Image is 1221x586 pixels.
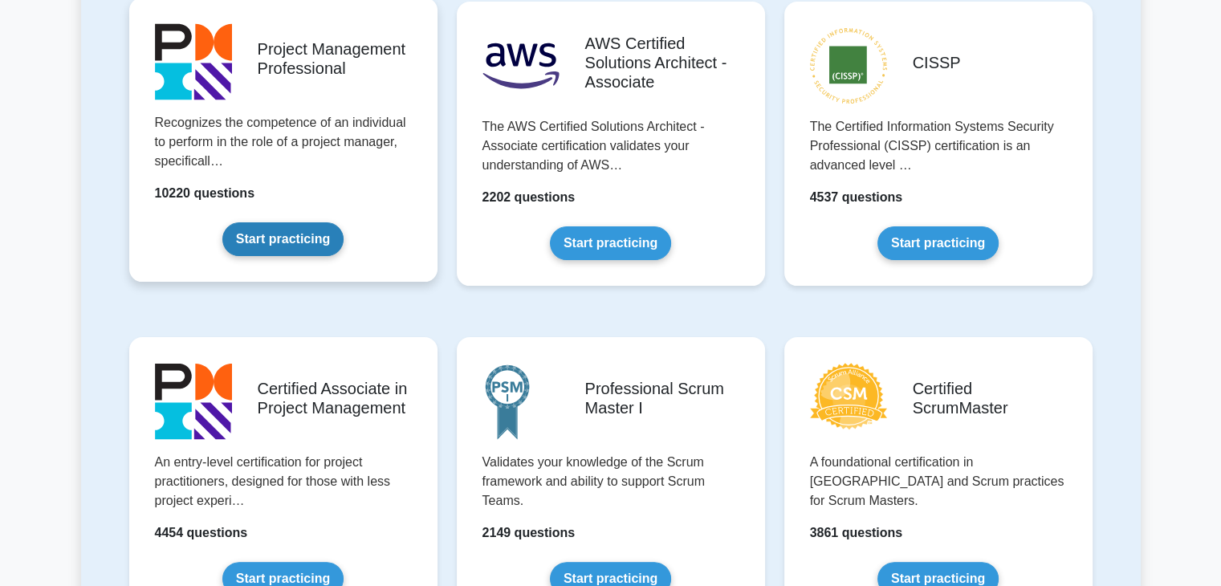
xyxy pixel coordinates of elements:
a: Start practicing [550,226,671,260]
a: Start practicing [877,226,999,260]
a: Start practicing [222,222,344,256]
